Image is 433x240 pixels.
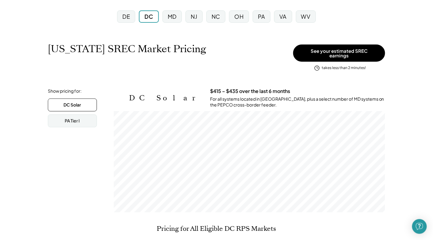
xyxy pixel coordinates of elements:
h1: [US_STATE] SREC Market Pricing [48,43,206,55]
h3: $415 – $435 over the last 6 months [210,88,290,95]
div: VA [279,13,287,20]
button: See your estimated SREC earnings [293,45,385,62]
div: PA [258,13,265,20]
div: NC [212,13,220,20]
h2: Pricing for All Eligible DC RPS Markets [157,225,276,233]
div: WV [301,13,311,20]
div: DC [145,13,153,20]
div: NJ [191,13,197,20]
h2: DC Solar [129,94,201,103]
div: Open Intercom Messenger [412,219,427,234]
div: DC Solar [64,102,81,108]
div: OH [234,13,243,20]
div: MD [168,13,177,20]
div: For all systems located in [GEOGRAPHIC_DATA], plus a select number of MD systems on the PEPCO cro... [210,96,385,108]
div: PA Tier I [65,118,80,124]
div: takes less than 2 minutes! [322,65,366,71]
div: DE [122,13,130,20]
div: Show pricing for: [48,88,82,94]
